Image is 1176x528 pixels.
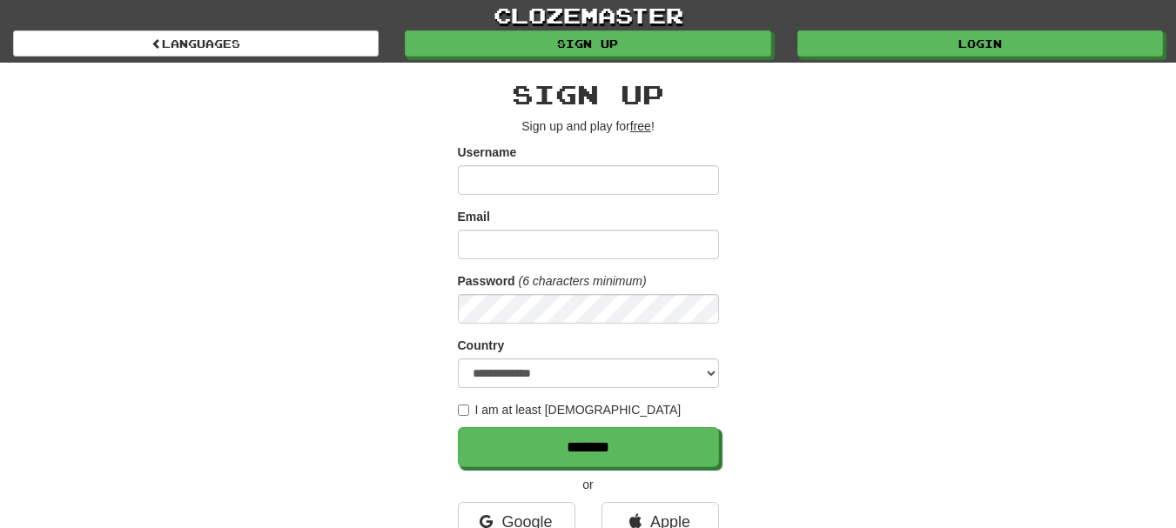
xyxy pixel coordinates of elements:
[458,144,517,161] label: Username
[458,401,682,418] label: I am at least [DEMOGRAPHIC_DATA]
[519,274,647,288] em: (6 characters minimum)
[458,80,719,109] h2: Sign up
[13,30,379,57] a: Languages
[458,208,490,225] label: Email
[458,337,505,354] label: Country
[458,117,719,135] p: Sign up and play for !
[458,404,469,416] input: I am at least [DEMOGRAPHIC_DATA]
[405,30,770,57] a: Sign up
[458,272,515,290] label: Password
[797,30,1163,57] a: Login
[458,476,719,493] p: or
[630,119,651,133] u: free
